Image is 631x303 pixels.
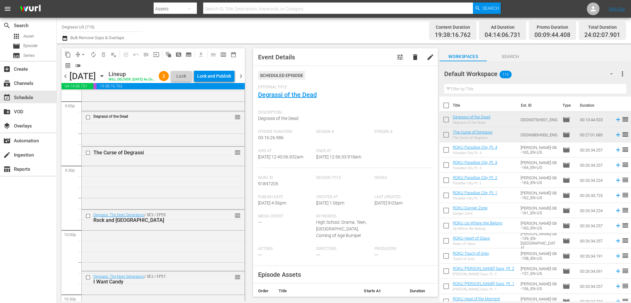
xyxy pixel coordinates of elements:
a: ROKU [PERSON_NAME] Says, Pt. 2 [453,266,514,271]
span: reorder [622,146,629,153]
span: Episode [563,192,570,199]
span: date_range_outlined [230,51,237,58]
span: 04:14:06.731 [62,83,93,89]
div: Ad Duration [485,23,521,32]
span: Directors [316,247,371,252]
span: reorder [622,222,629,229]
svg: Add to Schedule [615,237,622,244]
span: Season Title [316,175,371,181]
div: Danger Zone [453,211,487,216]
span: Episode [563,131,570,139]
button: more_vert [619,66,626,81]
span: reorder [622,237,629,244]
a: ROKU Danger Zone [453,205,487,210]
div: Default Workspace [444,65,619,83]
div: Content Duration [435,23,471,32]
div: WILL DELIVER: [DATE] 4a (local) [109,78,156,82]
span: 91847205 [258,181,278,186]
a: ROKU Heart of Glass [453,236,490,241]
span: delete [411,53,419,61]
div: Touch of Grey [453,257,489,261]
td: 00:26:34.257 [577,142,612,157]
div: / SE3 / EP57: [93,274,212,285]
span: [DATE] 4:56pm [258,200,286,205]
td: 00:26:34.224 [577,203,612,218]
td: 00:26:34.091 [577,264,612,279]
span: autorenew_outlined [90,51,97,58]
svg: Add to Schedule [615,268,622,275]
span: Search [3,22,11,29]
span: Week Calendar View [218,50,228,60]
a: ROKU Touch of Grey [453,251,489,256]
th: Title [274,283,359,299]
div: Paradise City, Pt. 1 [453,196,497,200]
div: Rock and [GEOGRAPHIC_DATA] [93,217,212,223]
td: 00:26:34.191 [577,248,612,264]
span: Channels [3,80,11,87]
span: Episode # [374,129,430,134]
td: 00:26:34.224 [577,173,612,188]
td: [PERSON_NAME]-08-158_EN-US [518,248,560,264]
span: Remove Gaps & Overlaps [73,50,88,60]
svg: Add to Schedule [615,207,622,214]
span: Episode [563,252,570,260]
svg: Add to Schedule [615,116,622,123]
td: 00:26:34.257 [577,218,612,233]
span: Overlays [3,122,11,130]
span: [DATE] 12:56:33.918am [316,154,361,159]
span: Episode [563,222,570,229]
td: 00:26:33.723 [577,188,612,203]
span: calendar_view_week_outlined [220,51,227,58]
span: Series [374,175,430,181]
div: The Curse of Degrassi [93,150,212,156]
th: Type [559,97,576,114]
th: Title [453,97,517,114]
svg: Add to Schedule [615,162,622,169]
span: 00:09:44.408 [93,83,97,89]
span: Create [3,65,11,73]
td: DEGN07SH001_ENG [518,112,560,127]
span: 19:38:16.762 [435,32,471,39]
td: [PERSON_NAME]-08-157_EN-US [518,264,560,279]
td: DEGN08SH000_ENG [518,127,560,142]
button: reorder [234,149,241,155]
td: [PERSON_NAME]-08-165_EN-US [518,142,560,157]
span: External Title [258,85,430,90]
span: --- [258,252,262,257]
span: Workspaces [439,53,487,61]
div: Up Where We Belong [453,227,502,231]
a: Degrassi: The Next Generation [93,213,144,217]
span: Episode [23,43,38,49]
span: reorder [234,274,241,281]
button: reorder [234,114,241,120]
a: Degrassi of the Dead [453,115,490,119]
a: ROKU Up Where We Belong [453,221,502,225]
span: Last Updated [374,195,430,200]
a: ROKU Paradise City, Pt. 2 [453,175,497,180]
span: reorder [234,149,241,156]
span: reorder [622,116,629,123]
span: VOD [3,108,11,116]
span: Episode Assets [258,271,301,278]
span: Asset [23,33,34,39]
div: [PERSON_NAME] Says, Pt. 2 [453,272,514,276]
svg: Add to Schedule [615,177,622,184]
div: Paradise City, Pt. 2 [453,181,497,185]
span: playlist_remove_outlined [110,51,117,58]
button: Search [473,3,501,14]
span: 24:02:07.901 [584,32,620,39]
span: Episode [563,207,570,214]
span: Episode [563,161,570,169]
button: tune [392,50,408,65]
th: Duration [405,283,438,299]
span: Search [487,53,534,61]
span: reorder [622,131,629,138]
td: 00:26:34.257 [577,157,612,173]
td: [PERSON_NAME]-08-163_EN-US [518,173,560,188]
span: toggle_off [75,62,81,69]
div: Promo Duration [534,23,570,32]
td: [PERSON_NAME]-08-159_EN-[GEOGRAPHIC_DATA] [518,233,560,248]
span: High School. Drama, Teen, [GEOGRAPHIC_DATA], Coming of Age Bumper [316,220,367,238]
span: Created At [316,195,371,200]
span: Series [13,52,20,59]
